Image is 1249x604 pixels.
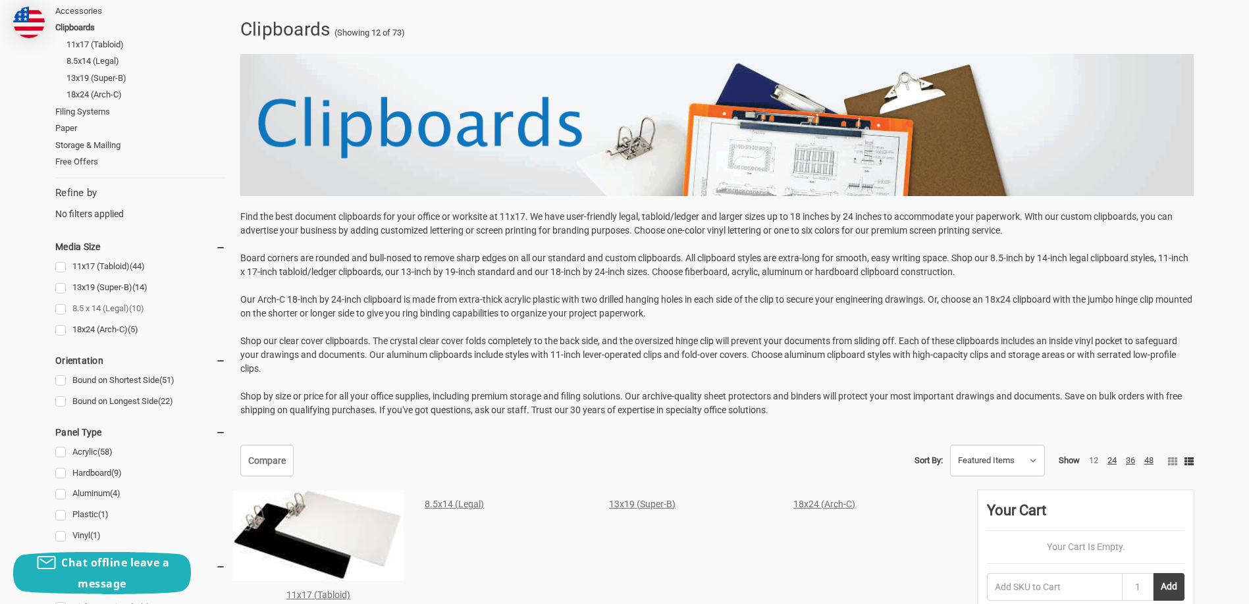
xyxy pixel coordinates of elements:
a: 13x19 (Super-B) [66,70,226,87]
iframe: Google Customer Reviews [1140,568,1249,604]
img: 11x17 (Tabloid) [233,490,404,581]
a: 24 [1107,455,1117,465]
span: (1) [90,530,101,540]
a: Storage & Mailing [55,137,226,154]
a: 8.5 x 14 (Legal) [55,300,226,318]
span: Show [1059,455,1080,465]
p: Your Cart Is Empty. [987,540,1184,554]
span: (14) [132,282,147,292]
img: duty and tax information for United States [13,7,45,38]
a: 13x19 (Super-B) [55,279,226,297]
h1: Clipboards [240,13,331,47]
span: (Showing 12 of 73) [334,26,405,39]
a: 18x24 (Arch-C) [55,321,226,339]
a: Paper [55,120,226,137]
span: Chat offline leave a message [61,555,169,591]
div: No filters applied [55,186,226,221]
span: (58) [97,447,113,457]
a: Free Offers [55,153,226,170]
h5: Media Size [55,239,226,255]
img: clipboardbanner2.png [240,53,1194,195]
a: 13x19 (Super-B) [609,499,676,509]
span: (4) [110,488,120,498]
h5: Refine by [55,186,226,201]
a: 11x17 (Tabloid) [66,36,226,53]
a: Compare [240,445,294,476]
h5: Panel Type [55,424,226,440]
a: 18x24 (Arch-C) [793,499,855,509]
a: Filing Systems [55,103,226,120]
span: (1) [98,509,109,519]
h5: Orientation [55,353,226,368]
a: 8.5x14 (Legal) [66,53,226,70]
a: Hardboard [55,465,226,482]
a: Aluminum [55,485,226,503]
span: (22) [158,396,173,406]
span: (51) [159,375,174,385]
a: 12 [1089,455,1098,465]
div: Your Cart [987,499,1184,531]
a: Plastic [55,506,226,524]
a: 8.5x14 (Legal) [425,499,484,509]
a: 18x24 (Arch-C) [66,86,226,103]
a: 36 [1126,455,1135,465]
a: Clipboards [55,19,226,36]
a: Acrylic [55,443,226,461]
span: (10) [129,303,144,313]
span: (44) [130,261,145,271]
a: 11x17 (Tabloid) [55,258,226,276]
span: (5) [128,324,138,334]
button: Chat offline leave a message [13,552,191,594]
a: Bound on Shortest Side [55,372,226,390]
a: 48 [1144,455,1154,465]
a: Vinyl [55,527,226,545]
span: (9) [111,468,122,478]
a: Bound on Longest Side [55,393,226,411]
a: 11x17 (Tabloid) [286,590,350,600]
a: Accessories [55,3,226,20]
p: Find the best document clipboards for your office or worksite at 11x17. We have user-friendly leg... [240,210,1194,417]
label: Sort By: [915,451,943,470]
input: Add SKU to Cart [987,573,1122,601]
